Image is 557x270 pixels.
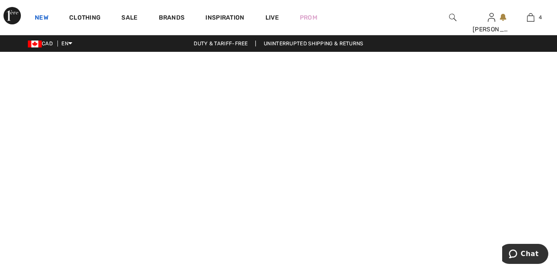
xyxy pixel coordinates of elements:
[159,14,185,23] a: Brands
[28,40,42,47] img: Canadian Dollar
[61,40,72,47] span: EN
[539,13,542,21] span: 4
[205,14,244,23] span: Inspiration
[121,14,138,23] a: Sale
[265,13,279,22] a: Live
[3,7,21,24] img: 1ère Avenue
[28,40,56,47] span: CAD
[473,25,511,34] div: [PERSON_NAME]
[488,13,495,21] a: Sign In
[35,14,48,23] a: New
[300,13,317,22] a: Prom
[449,12,456,23] img: search the website
[488,12,495,23] img: My Info
[69,14,101,23] a: Clothing
[502,244,548,266] iframe: Opens a widget where you can chat to one of our agents
[527,12,534,23] img: My Bag
[511,12,550,23] a: 4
